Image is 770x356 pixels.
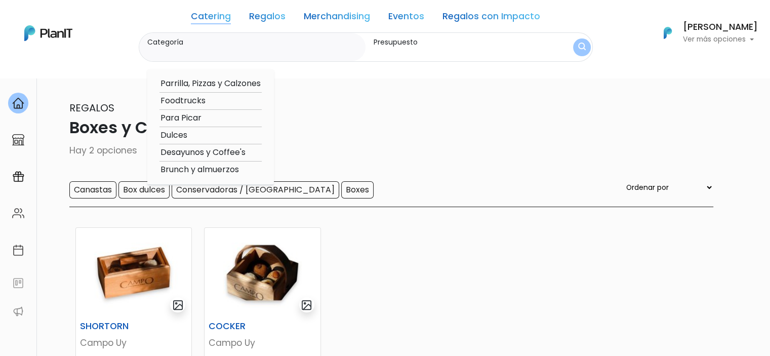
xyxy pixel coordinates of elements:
p: Hay 2 opciones [57,144,713,157]
p: Regalos [57,100,713,115]
p: Ya probaste PlanitGO? Vas a poder automatizarlas acciones de todo el año. Escribinos para saber más! [35,93,169,127]
a: Merchandising [304,12,370,24]
p: Boxes y Canastas [57,115,713,140]
i: send [172,152,192,164]
img: search_button-432b6d5273f82d61273b3651a40e1bd1b912527efae98b1b7a1b2c0702e16a8d.svg [578,43,586,52]
option: Parrilla, Pizzas y Calzones [159,77,262,90]
img: people-662611757002400ad9ed0e3c099ab2801c6687ba6c219adb57efc949bc21e19d.svg [12,207,24,219]
i: insert_emoticon [154,152,172,164]
label: Presupuesto [374,37,543,48]
div: PLAN IT Ya probaste PlanitGO? Vas a poder automatizarlas acciones de todo el año. Escribinos para... [26,71,178,135]
input: Conservadoras / [GEOGRAPHIC_DATA] [172,181,339,199]
img: calendar-87d922413cdce8b2cf7b7f5f62616a5cf9e4887200fb71536465627b3292af00.svg [12,244,24,256]
a: Regalos [249,12,286,24]
i: keyboard_arrow_down [157,77,172,92]
option: Foodtrucks [159,95,262,107]
input: Boxes [341,181,374,199]
img: marketplace-4ceaa7011d94191e9ded77b95e3339b90024bf715f7c57f8cf31f2d8c509eaba.svg [12,134,24,146]
div: J [26,61,178,81]
img: thumb_2000___2000-Photoroom__88_.jpg [205,228,320,317]
strong: PLAN IT [35,82,65,91]
h6: SHORTORN [74,321,154,332]
button: PlanIt Logo [PERSON_NAME] Ver más opciones [651,20,758,46]
p: Campo Uy [209,336,316,349]
img: gallery-light [301,299,312,311]
a: Eventos [388,12,424,24]
option: Para Picar [159,112,262,125]
a: Catering [191,12,231,24]
img: campaigns-02234683943229c281be62815700db0a1741e53638e28bf9629b52c665b00959.svg [12,171,24,183]
input: Box dulces [118,181,170,199]
img: user_04fe99587a33b9844688ac17b531be2b.png [82,61,102,81]
span: ¡Escríbenos! [53,154,154,164]
img: home-e721727adea9d79c4d83392d1f703f7f8bce08238fde08b1acbfd93340b81755.svg [12,97,24,109]
option: Dulces [159,129,262,142]
img: PlanIt Logo [24,25,72,41]
p: Campo Uy [80,336,187,349]
img: feedback-78b5a0c8f98aac82b08bfc38622c3050aee476f2c9584af64705fc4e61158814.svg [12,277,24,289]
p: Ver más opciones [683,36,758,43]
span: J [102,61,122,81]
img: gallery-light [172,299,184,311]
img: user_d58e13f531133c46cb30575f4d864daf.jpeg [92,51,112,71]
option: Brunch y almuerzos [159,164,262,176]
h6: COCKER [202,321,282,332]
h6: [PERSON_NAME] [683,23,758,32]
option: Desayunos y Coffee's [159,146,262,159]
input: Canastas [69,181,116,199]
img: PlanIt Logo [657,22,679,44]
a: Regalos con Impacto [442,12,540,24]
img: partners-52edf745621dab592f3b2c58e3bca9d71375a7ef29c3b500c9f145b62cc070d4.svg [12,305,24,318]
label: Categoría [147,37,362,48]
img: thumb_2000___2000-Photoroom__87_.jpg [76,228,191,317]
